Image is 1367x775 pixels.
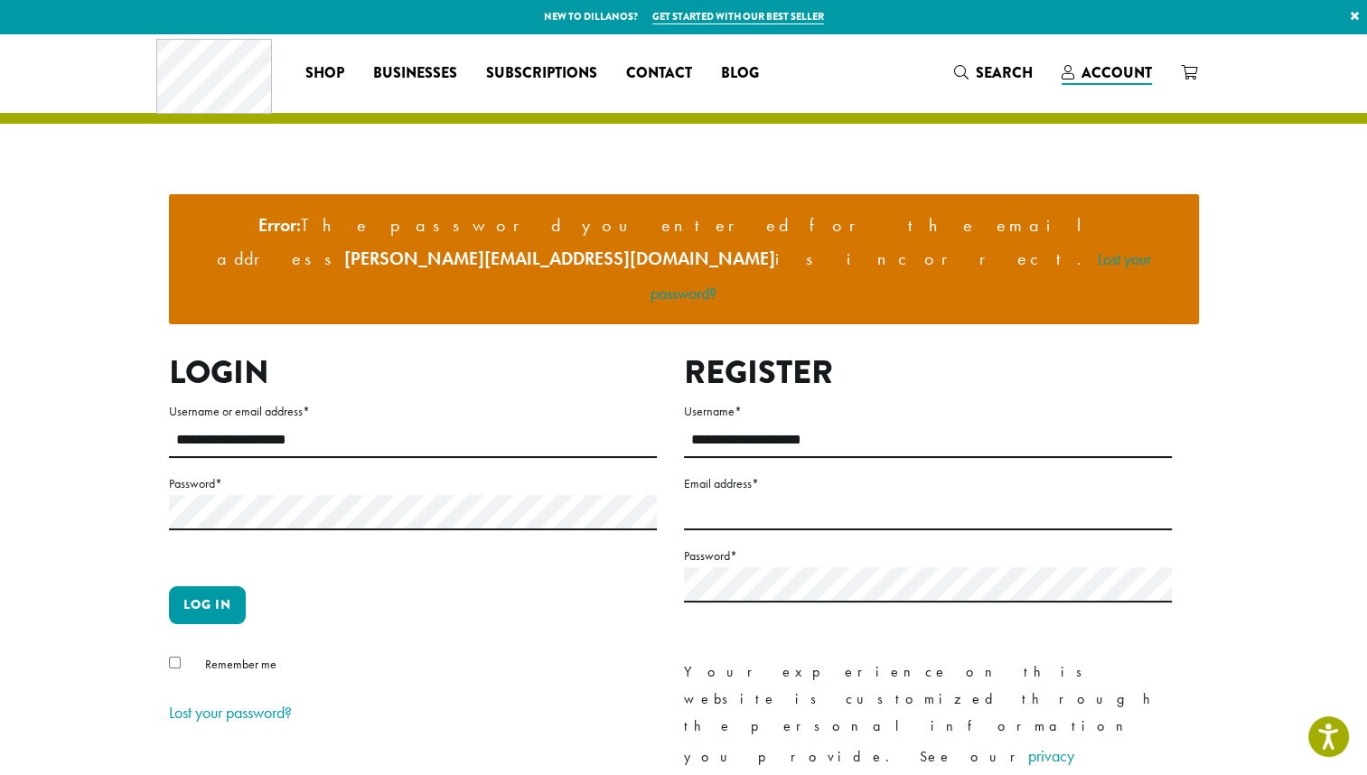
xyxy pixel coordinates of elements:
button: Log in [169,586,246,624]
label: Password [684,545,1172,567]
label: Password [169,472,657,495]
span: Shop [305,62,344,85]
label: Username [684,400,1172,423]
h2: Login [169,353,657,392]
label: Username or email address [169,400,657,423]
a: Get started with our best seller [652,9,824,24]
span: Businesses [373,62,457,85]
a: Lost your password? [651,248,1151,303]
a: Lost your password? [169,702,292,723]
span: Contact [626,62,692,85]
span: Blog [721,62,759,85]
span: Search [976,62,1033,83]
span: Subscriptions [486,62,597,85]
a: Shop [291,59,359,88]
h2: Register [684,353,1172,392]
strong: [PERSON_NAME][EMAIL_ADDRESS][DOMAIN_NAME] [344,247,775,270]
li: The password you entered for the email address is incorrect. [183,209,1184,311]
strong: Error: [258,213,301,237]
span: Remember me [205,656,276,672]
label: Email address [684,472,1172,495]
span: Account [1081,62,1152,83]
a: Search [940,58,1047,88]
